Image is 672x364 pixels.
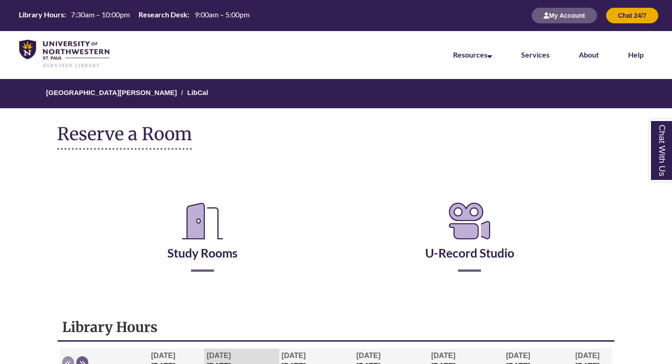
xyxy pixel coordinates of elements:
[62,318,610,336] h1: Library Hours
[431,352,455,359] span: [DATE]
[628,50,644,59] a: Help
[579,50,599,59] a: About
[151,352,176,359] span: [DATE]
[135,10,191,20] th: Research Desk:
[521,50,549,59] a: Services
[195,10,250,19] span: 9:00am – 5:00pm
[167,223,238,260] a: Study Rooms
[357,352,381,359] span: [DATE]
[57,124,192,150] h1: Reserve a Room
[15,10,253,21] a: Hours Today
[425,223,514,260] a: U-Record Studio
[506,352,530,359] span: [DATE]
[576,352,600,359] span: [DATE]
[606,11,658,19] a: Chat 24/7
[207,352,231,359] span: [DATE]
[57,79,615,108] nav: Breadcrumb
[606,8,658,23] button: Chat 24/7
[15,10,67,20] th: Library Hours:
[57,173,615,299] div: Reserve a Room
[187,89,208,96] a: LibCal
[532,8,597,23] button: My Account
[453,50,492,59] a: Resources
[71,10,130,19] span: 7:30am – 10:00pm
[19,40,109,68] img: UNWSP Library Logo
[532,11,597,19] a: My Account
[46,89,177,96] a: [GEOGRAPHIC_DATA][PERSON_NAME]
[282,352,306,359] span: [DATE]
